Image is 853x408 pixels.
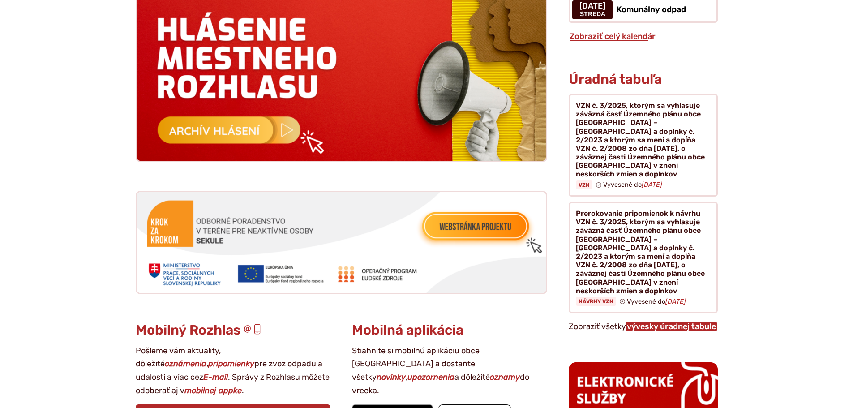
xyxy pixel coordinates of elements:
[490,372,520,382] strong: oznamy
[569,202,717,313] a: Prerokovanie pripomienok k návrhu VZN č. 3/2025, ktorým sa vyhlasuje záväzná časť Územného plánu ...
[184,386,242,395] strong: mobilnej appke
[165,359,206,369] strong: oznámenia
[208,359,254,369] strong: pripomienky
[136,323,331,338] h3: Mobilný Rozhlas
[617,4,686,14] span: Komunálny odpad
[569,94,717,197] a: VZN č. 3/2025, ktorým sa vyhlasuje záväzná časť Územného plánu obce [GEOGRAPHIC_DATA] – [GEOGRAPH...
[352,344,547,398] p: Stiahnite si mobilnú aplikáciu obce [GEOGRAPHIC_DATA] a dostaňte všetky , a dôležité do vrecka.
[626,322,717,331] a: Zobraziť celú úradnú tabuľu
[569,31,656,41] a: Zobraziť celý kalendár
[203,372,228,382] strong: E-mail
[579,11,605,18] span: streda
[136,344,331,398] p: Pošleme vám aktuality, dôležité , pre zvoz odpadu a udalosti a viac cez . Správy z Rozhlasu môžet...
[352,323,547,338] h3: Mobilná aplikácia
[569,320,717,334] p: Zobraziť všetky
[407,372,454,382] strong: upozornenia
[579,2,605,11] span: [DATE]
[377,372,406,382] strong: novinky
[569,72,662,87] h3: Úradná tabuľa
